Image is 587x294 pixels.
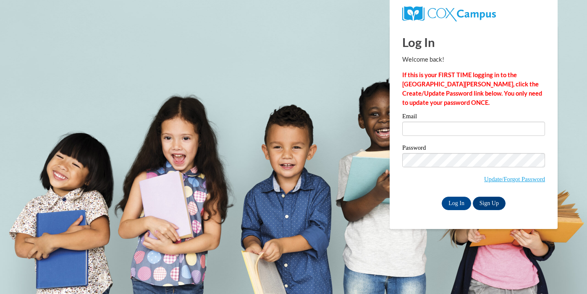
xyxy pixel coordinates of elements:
label: Email [402,113,545,122]
a: COX Campus [402,10,496,17]
strong: If this is your FIRST TIME logging in to the [GEOGRAPHIC_DATA][PERSON_NAME], click the Create/Upd... [402,71,542,106]
label: Password [402,145,545,153]
input: Log In [442,197,471,210]
a: Sign Up [473,197,506,210]
p: Welcome back! [402,55,545,64]
a: Update/Forgot Password [484,176,545,182]
h1: Log In [402,34,545,51]
img: COX Campus [402,6,496,21]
